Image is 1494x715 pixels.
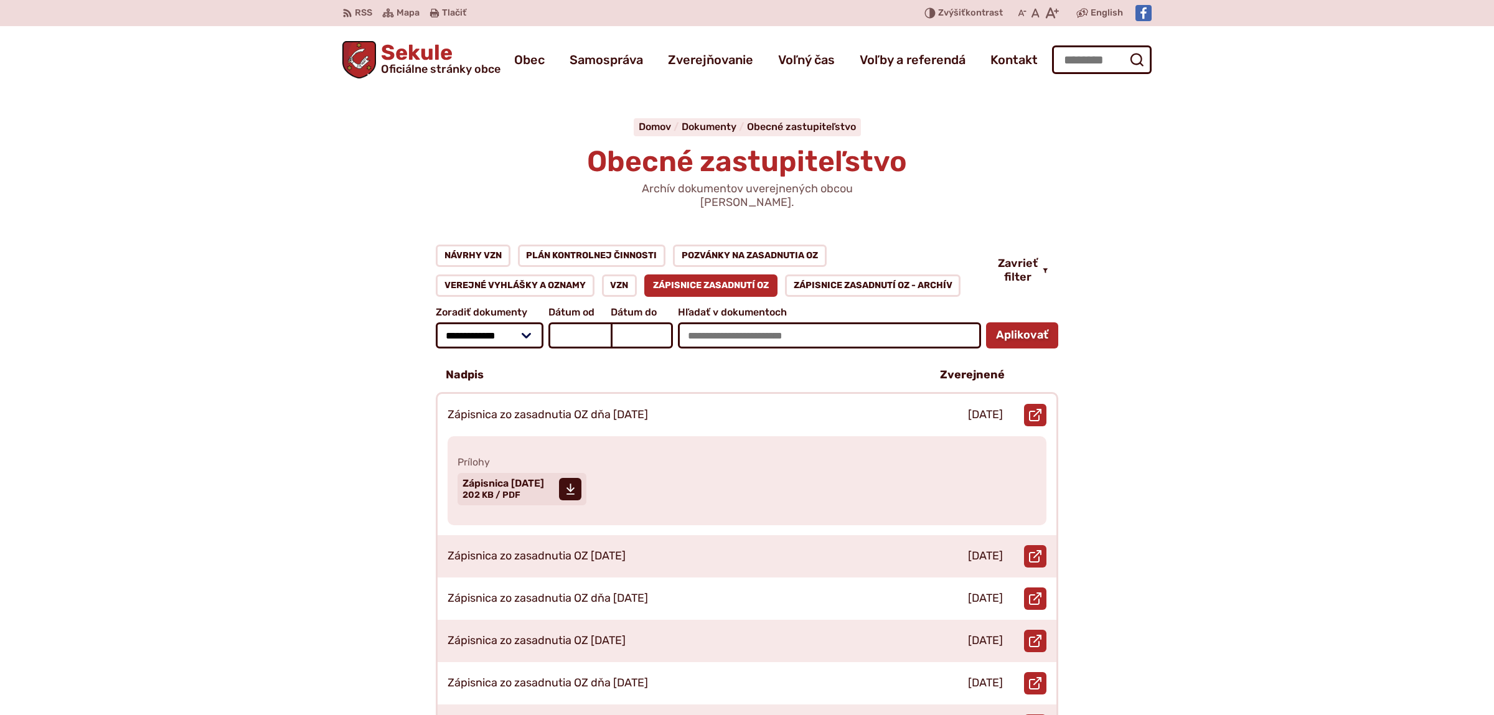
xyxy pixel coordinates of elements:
[570,42,643,77] a: Samospráva
[436,307,543,318] span: Zoradiť dokumenty
[938,7,965,18] span: Zvýšiť
[448,408,648,422] p: Zápisnica zo zasadnutia OZ dňa [DATE]
[968,634,1003,648] p: [DATE]
[436,274,594,297] a: Verejné vyhlášky a oznamy
[448,676,648,690] p: Zápisnica zo zasadnutia OZ dňa [DATE]
[463,490,520,500] span: 202 KB / PDF
[355,6,372,21] span: RSS
[602,274,637,297] a: VZN
[548,322,611,348] input: Dátum od
[673,245,827,267] a: Pozvánky na zasadnutia OZ
[860,42,965,77] a: Voľby a referendá
[376,42,500,75] span: Sekule
[514,42,545,77] a: Obec
[682,121,747,133] a: Dokumenty
[644,274,778,297] a: Zápisnice zasadnutí OZ
[448,549,626,563] p: Zápisnica zo zasadnutia OZ [DATE]
[458,456,1036,468] span: Prílohy
[639,121,682,133] a: Domov
[342,41,500,78] a: Logo Sekule, prejsť na domovskú stránku.
[1091,6,1123,21] span: English
[1135,5,1152,21] img: Prejsť na Facebook stránku
[986,322,1058,348] button: Aplikovať
[458,473,586,505] a: Zápisnica [DATE] 202 KB / PDF
[990,42,1038,77] a: Kontakt
[668,42,753,77] a: Zverejňovanie
[968,549,1003,563] p: [DATE]
[968,592,1003,605] p: [DATE]
[747,121,856,133] a: Obecné zastupiteľstvo
[785,274,961,297] a: Zápisnice zasadnutí OZ - ARCHÍV
[548,307,611,318] span: Dátum od
[598,182,896,209] p: Archív dokumentov uverejnených obcou [PERSON_NAME].
[678,322,981,348] input: Hľadať v dokumentoch
[448,592,648,605] p: Zápisnica zo zasadnutia OZ dňa [DATE]
[968,408,1003,422] p: [DATE]
[778,42,835,77] a: Voľný čas
[518,245,666,267] a: Plán kontrolnej činnosti
[682,121,736,133] span: Dokumenty
[998,257,1038,284] span: Zavrieť filter
[988,257,1058,284] button: Zavrieť filter
[436,322,543,348] select: Zoradiť dokumenty
[381,63,500,75] span: Oficiálne stránky obce
[678,307,981,318] span: Hľadať v dokumentoch
[639,121,671,133] span: Domov
[611,307,673,318] span: Dátum do
[397,6,420,21] span: Mapa
[968,676,1003,690] p: [DATE]
[938,8,1003,19] span: kontrast
[463,479,544,488] span: Zápisnica [DATE]
[342,41,376,78] img: Prejsť na domovskú stránku
[611,322,673,348] input: Dátum do
[940,368,1005,382] p: Zverejnené
[1088,6,1125,21] a: English
[587,144,907,179] span: Obecné zastupiteľstvo
[446,368,484,382] p: Nadpis
[436,245,510,267] a: Návrhy VZN
[448,634,626,648] p: Zápisnica zo zasadnutia OZ [DATE]
[442,8,466,19] span: Tlačiť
